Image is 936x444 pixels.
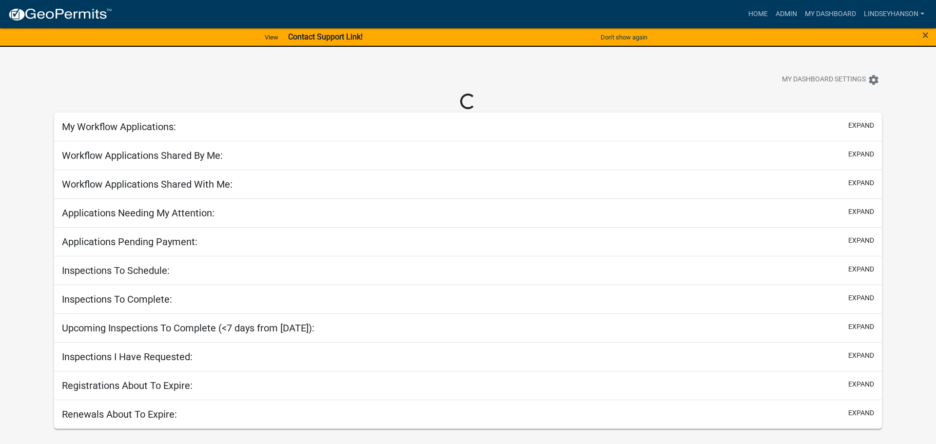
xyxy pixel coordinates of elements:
[772,5,801,23] a: Admin
[922,28,929,42] span: ×
[62,236,197,248] h5: Applications Pending Payment:
[744,5,772,23] a: Home
[922,29,929,41] button: Close
[62,408,177,420] h5: Renewals About To Expire:
[62,207,214,219] h5: Applications Needing My Attention:
[848,322,874,332] button: expand
[848,350,874,361] button: expand
[62,178,233,190] h5: Workflow Applications Shared With Me:
[597,29,651,45] button: Don't show again
[62,150,223,161] h5: Workflow Applications Shared By Me:
[848,408,874,418] button: expand
[848,379,874,389] button: expand
[62,121,176,133] h5: My Workflow Applications:
[782,74,866,86] span: My Dashboard Settings
[62,293,172,305] h5: Inspections To Complete:
[848,207,874,217] button: expand
[62,322,314,334] h5: Upcoming Inspections To Complete (<7 days from [DATE]):
[848,293,874,303] button: expand
[848,264,874,274] button: expand
[62,265,170,276] h5: Inspections To Schedule:
[774,70,887,89] button: My Dashboard Settingssettings
[801,5,860,23] a: My Dashboard
[848,235,874,246] button: expand
[62,380,193,391] h5: Registrations About To Expire:
[848,149,874,159] button: expand
[261,29,282,45] a: View
[860,5,928,23] a: Lindseyhanson
[62,351,193,363] h5: Inspections I Have Requested:
[848,120,874,131] button: expand
[848,178,874,188] button: expand
[288,32,363,41] strong: Contact Support Link!
[868,74,879,86] i: settings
